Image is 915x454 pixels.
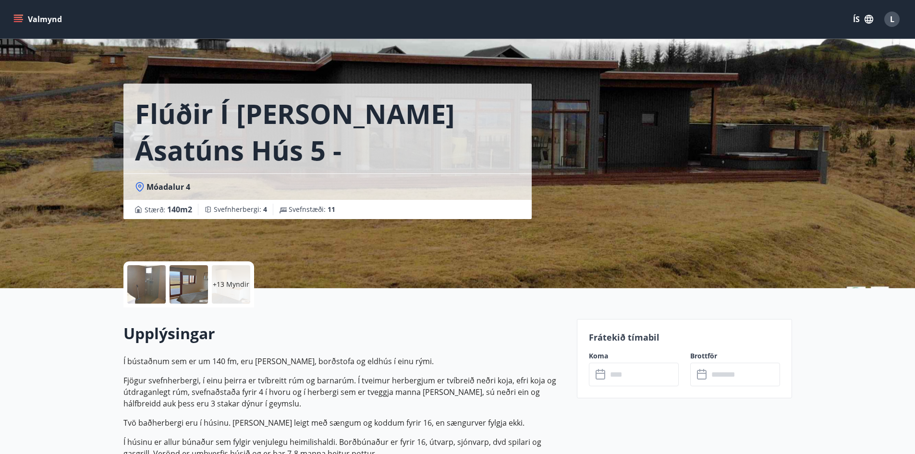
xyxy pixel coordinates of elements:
span: 140 m2 [167,204,192,215]
span: L [890,14,894,25]
p: +13 Myndir [213,280,249,289]
h2: Upplýsingar [123,323,565,344]
span: Svefnherbergi : [214,205,267,214]
button: ÍS [848,11,878,28]
p: Tvö baðherbergi eru í húsinu. [PERSON_NAME] leigt með sængum og koddum fyrir 16, en sængurver fyl... [123,417,565,429]
span: Stærð : [145,204,192,215]
span: 11 [328,205,335,214]
span: Móadalur 4 [146,182,190,192]
span: Svefnstæði : [289,205,335,214]
p: Frátekið tímabil [589,331,780,344]
label: Brottför [690,351,780,361]
p: Fjögur svefnherbergi, í einu þeirra er tvíbreitt rúm og barnarúm. Í tveimur herbergjum er tvíbrei... [123,375,565,409]
label: Koma [589,351,679,361]
button: menu [12,11,66,28]
p: Í bústaðnum sem er um 140 fm, eru [PERSON_NAME], borðstofa og eldhús í einu rými. [123,356,565,367]
h1: Flúðir í [PERSON_NAME] Ásatúns hús 5 - [GEOGRAPHIC_DATA] 4 [135,95,520,168]
button: L [880,8,903,31]
span: 4 [263,205,267,214]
